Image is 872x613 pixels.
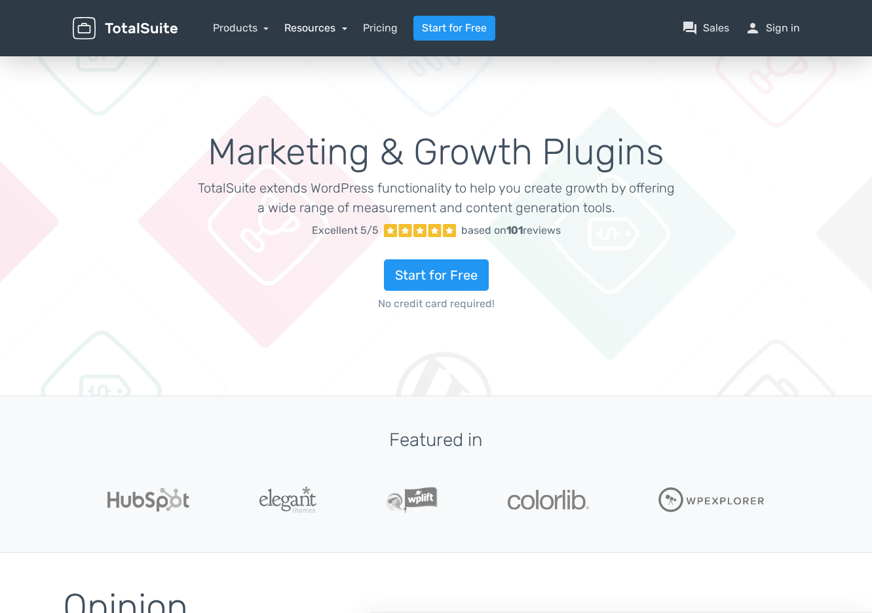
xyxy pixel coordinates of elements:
[259,487,316,513] img: ElegantThemes
[508,490,589,510] img: Colorlib
[197,296,675,312] span: No credit card required!
[461,223,561,238] div: based on reviews
[284,22,347,34] a: Resources
[506,224,523,236] strong: 101
[73,17,178,40] img: TotalSuite for WordPress
[413,16,495,41] a: Start for Free
[384,259,489,291] a: Start for Free
[73,430,800,451] h3: Featured in
[745,20,800,36] a: personSign in
[197,132,675,173] h1: Marketing & Growth Plugins
[197,217,675,244] a: Excellent 5/5 based on101reviews
[363,20,398,36] a: Pricing
[107,488,189,511] img: Hubspot
[386,487,438,513] img: WPLift
[745,20,761,36] span: person
[682,20,729,36] a: question_answerSales
[197,178,675,217] p: TotalSuite extends WordPress functionality to help you create growth by offering a wide range of ...
[682,20,698,36] span: question_answer
[312,223,379,238] span: Excellent 5/5
[658,487,765,512] img: WPExplorer
[213,22,269,34] a: Products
